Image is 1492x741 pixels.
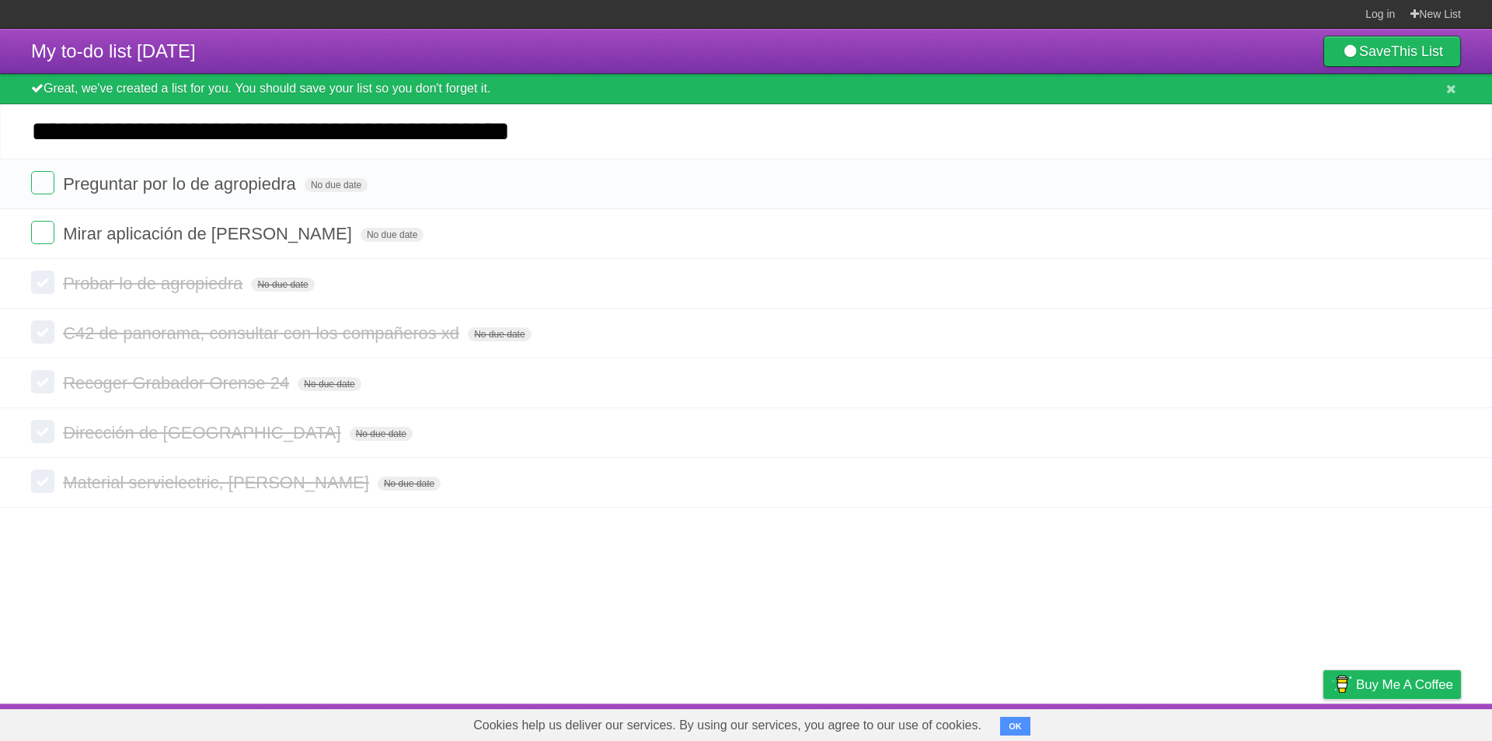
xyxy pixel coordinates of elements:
[298,377,361,391] span: No due date
[1117,708,1149,737] a: About
[31,420,54,443] label: Done
[31,271,54,294] label: Done
[31,370,54,393] label: Done
[1303,708,1344,737] a: Privacy
[361,228,424,242] span: No due date
[63,174,300,194] span: Preguntar por lo de agropiedra
[1331,671,1352,697] img: Buy me a coffee
[1363,708,1461,737] a: Suggest a feature
[63,323,463,343] span: C42 de panorama, consultar con los compañeros xd
[350,427,413,441] span: No due date
[468,327,531,341] span: No due date
[63,423,344,442] span: Dirección de [GEOGRAPHIC_DATA]
[31,171,54,194] label: Done
[1168,708,1231,737] a: Developers
[305,178,368,192] span: No due date
[63,373,293,393] span: Recoger Grabador Orense 24
[251,278,314,292] span: No due date
[63,274,246,293] span: Probar lo de agropiedra
[31,40,196,61] span: My to-do list [DATE]
[31,470,54,493] label: Done
[63,224,356,243] span: Mirar aplicación de [PERSON_NAME]
[1391,44,1443,59] b: This List
[31,221,54,244] label: Done
[1250,708,1285,737] a: Terms
[378,477,441,491] span: No due date
[63,473,373,492] span: Material servielectric, [PERSON_NAME]
[1323,670,1461,699] a: Buy me a coffee
[1000,717,1030,736] button: OK
[1323,36,1461,67] a: SaveThis List
[458,710,997,741] span: Cookies help us deliver our services. By using our services, you agree to our use of cookies.
[31,320,54,344] label: Done
[1356,671,1453,698] span: Buy me a coffee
